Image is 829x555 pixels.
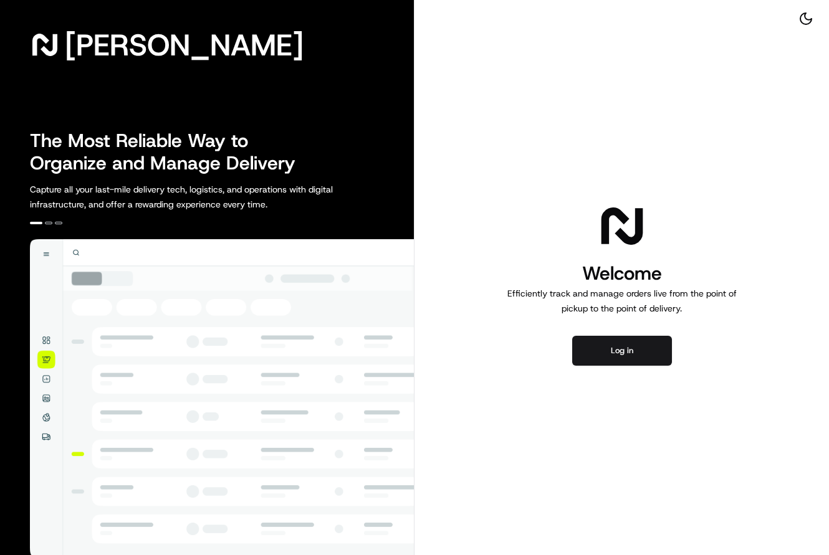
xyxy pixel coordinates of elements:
p: Capture all your last-mile delivery tech, logistics, and operations with digital infrastructure, ... [30,182,389,212]
h2: The Most Reliable Way to Organize and Manage Delivery [30,130,309,174]
p: Efficiently track and manage orders live from the point of pickup to the point of delivery. [502,286,742,316]
h1: Welcome [502,261,742,286]
button: Log in [572,336,672,366]
span: [PERSON_NAME] [65,32,304,57]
